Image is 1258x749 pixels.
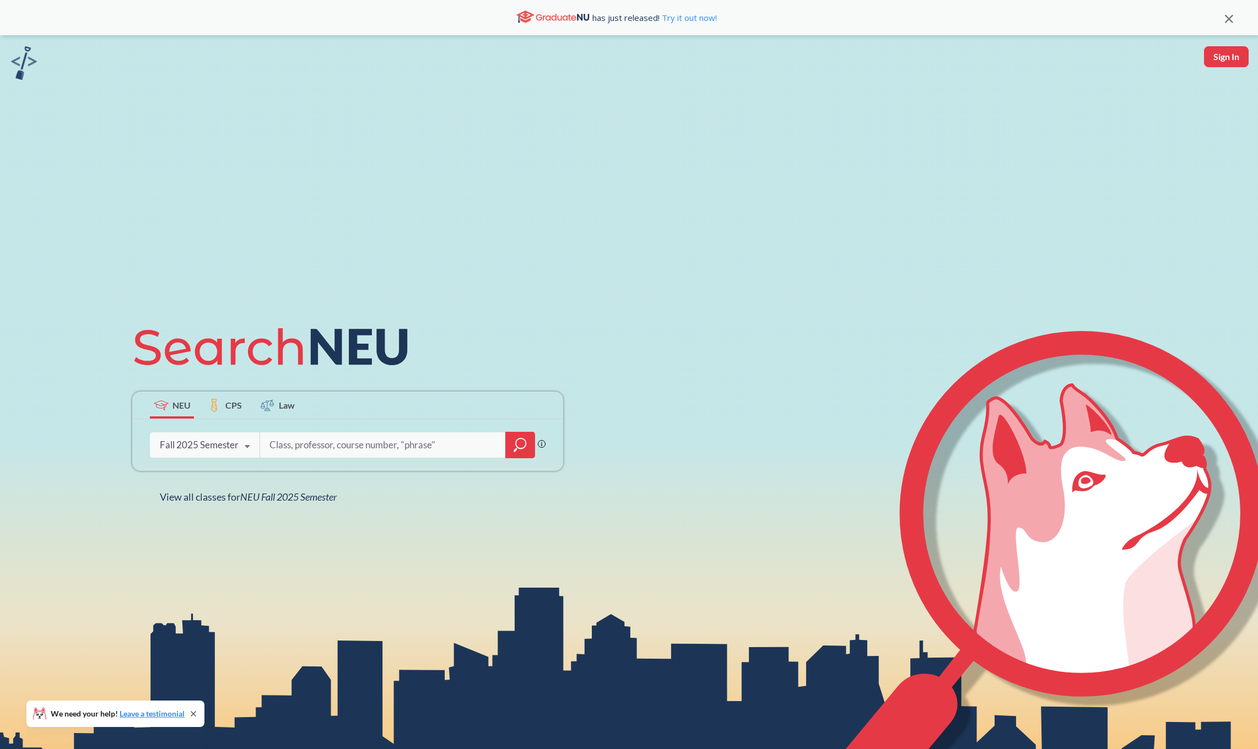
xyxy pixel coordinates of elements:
span: has just released! [592,12,717,24]
img: sandbox logo [11,46,37,80]
a: sandbox logo [11,46,37,83]
span: Law [279,399,295,411]
span: NEU [172,399,191,411]
span: We need your help! [51,710,185,718]
div: magnifying glass [505,432,535,458]
div: Fall 2025 Semester [160,439,239,451]
svg: magnifying glass [514,437,527,453]
input: Class, professor, course number, "phrase" [268,433,498,457]
span: CPS [225,399,242,411]
a: Try it out now! [660,12,717,23]
span: NEU Fall 2025 Semester [240,491,337,503]
button: Sign In [1204,46,1249,67]
span: View all classes for [160,491,337,503]
a: Leave a testimonial [120,709,185,718]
